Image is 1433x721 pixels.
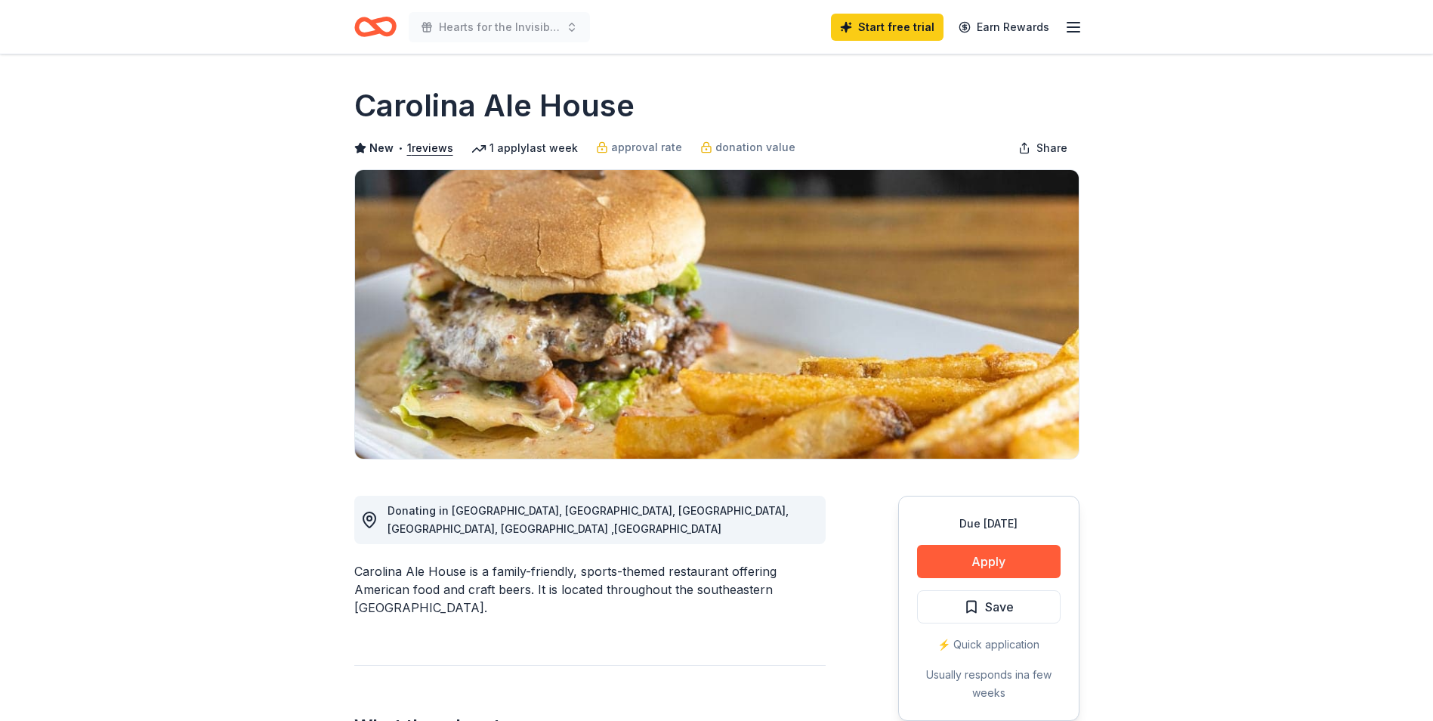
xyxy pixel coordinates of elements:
[409,12,590,42] button: Hearts for the Invisible: Gather & Give
[715,138,795,156] span: donation value
[596,138,682,156] a: approval rate
[917,545,1061,578] button: Apply
[388,504,789,535] span: Donating in [GEOGRAPHIC_DATA], [GEOGRAPHIC_DATA], [GEOGRAPHIC_DATA], [GEOGRAPHIC_DATA], [GEOGRAPH...
[700,138,795,156] a: donation value
[917,666,1061,702] div: Usually responds in a few weeks
[1006,133,1079,163] button: Share
[369,139,394,157] span: New
[831,14,943,41] a: Start free trial
[1036,139,1067,157] span: Share
[407,139,453,157] button: 1reviews
[985,597,1014,617] span: Save
[355,170,1079,459] img: Image for Carolina Ale House
[354,85,635,127] h1: Carolina Ale House
[354,9,397,45] a: Home
[397,142,403,154] span: •
[917,636,1061,654] div: ⚡️ Quick application
[611,138,682,156] span: approval rate
[354,562,826,617] div: Carolina Ale House is a family-friendly, sports-themed restaurant offering American food and craf...
[917,590,1061,624] button: Save
[917,515,1061,533] div: Due [DATE]
[439,18,560,36] span: Hearts for the Invisible: Gather & Give
[950,14,1058,41] a: Earn Rewards
[471,139,578,157] div: 1 apply last week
